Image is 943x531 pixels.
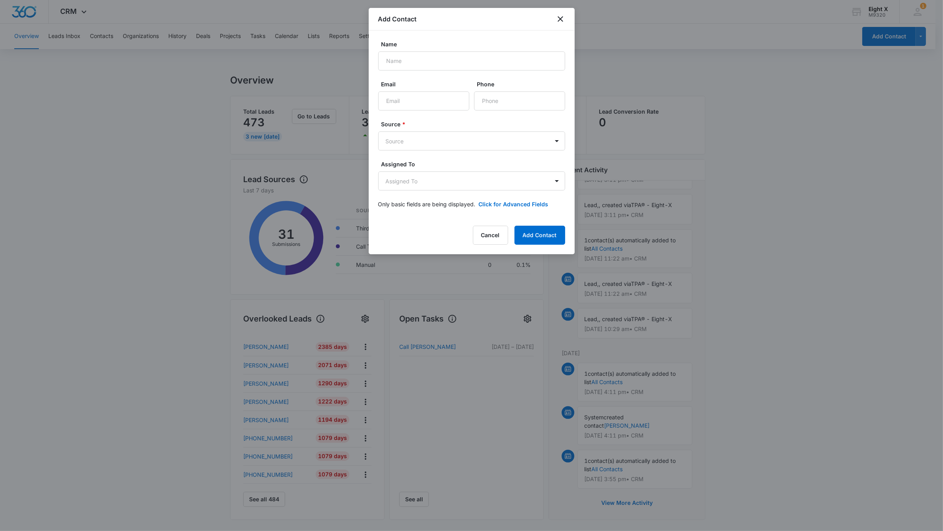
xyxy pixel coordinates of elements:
[477,80,568,88] label: Phone
[381,160,568,168] label: Assigned To
[378,51,565,70] input: Name
[378,200,476,208] p: Only basic fields are being displayed.
[514,226,565,245] button: Add Contact
[381,120,568,128] label: Source
[381,40,568,48] label: Name
[556,14,565,24] button: close
[378,91,469,110] input: Email
[479,200,549,208] button: Click for Advanced Fields
[473,226,508,245] button: Cancel
[474,91,565,110] input: Phone
[378,14,417,24] h1: Add Contact
[381,80,472,88] label: Email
